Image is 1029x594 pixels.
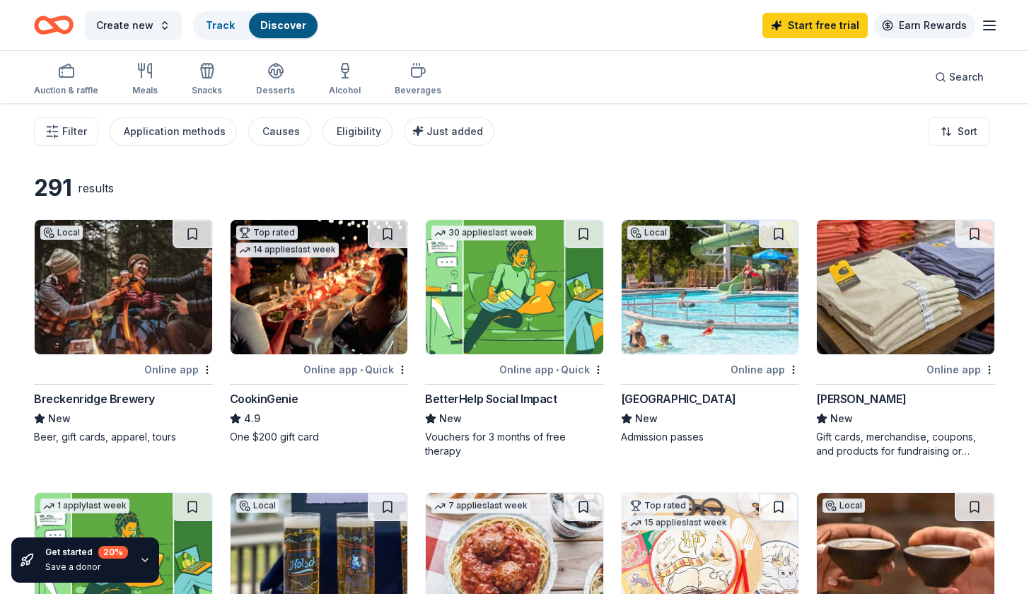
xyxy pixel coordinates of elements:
span: New [635,410,658,427]
a: Image for Breckenridge BreweryLocalOnline appBreckenridge BreweryNewBeer, gift cards, apparel, tours [34,219,213,444]
div: [PERSON_NAME] [816,390,906,407]
span: New [48,410,71,427]
div: Save a donor [45,561,128,573]
div: Get started [45,546,128,559]
div: 7 applies last week [431,499,530,513]
div: Breckenridge Brewery [34,390,155,407]
button: Causes [248,117,311,146]
span: New [439,410,462,427]
img: Image for BetterHelp Social Impact [426,220,603,354]
img: Image for South Suburban Park & Recreation District [622,220,799,354]
span: • [360,364,363,375]
span: Sort [958,123,977,140]
div: Online app Quick [499,361,604,378]
a: Start free trial [762,13,868,38]
a: Track [206,19,235,31]
div: Online app [731,361,799,378]
a: Home [34,8,74,42]
div: Gift cards, merchandise, coupons, and products for fundraising or community events [816,430,995,458]
button: Search [924,63,995,91]
div: Top rated [236,226,298,240]
span: Just added [426,125,483,137]
div: results [78,180,114,197]
span: • [556,364,559,375]
button: Sort [929,117,989,146]
div: Online app Quick [303,361,408,378]
button: Desserts [256,57,295,103]
span: Search [949,69,984,86]
span: Filter [62,123,87,140]
button: Meals [132,57,158,103]
a: Image for BetterHelp Social Impact30 applieslast weekOnline app•QuickBetterHelp Social ImpactNewV... [425,219,604,458]
div: Eligibility [337,123,381,140]
a: Image for Murdoch'sOnline app[PERSON_NAME]NewGift cards, merchandise, coupons, and products for f... [816,219,995,458]
div: Causes [262,123,300,140]
button: Application methods [110,117,237,146]
img: Image for Murdoch's [817,220,994,354]
div: Top rated [627,499,689,513]
div: BetterHelp Social Impact [425,390,557,407]
div: 20 % [98,546,128,559]
a: Discover [260,19,306,31]
img: Image for CookinGenie [231,220,408,354]
div: Admission passes [621,430,800,444]
button: Alcohol [329,57,361,103]
div: Auction & raffle [34,85,98,96]
div: Vouchers for 3 months of free therapy [425,430,604,458]
div: Local [822,499,865,513]
div: 15 applies last week [627,516,730,530]
div: Local [627,226,670,240]
div: 30 applies last week [431,226,536,240]
div: 1 apply last week [40,499,129,513]
div: Meals [132,85,158,96]
button: Snacks [192,57,222,103]
a: Image for South Suburban Park & Recreation DistrictLocalOnline app[GEOGRAPHIC_DATA]NewAdmission p... [621,219,800,444]
div: Local [236,499,279,513]
button: Beverages [395,57,441,103]
div: Online app [926,361,995,378]
div: Beverages [395,85,441,96]
button: Filter [34,117,98,146]
button: Create new [85,11,182,40]
div: Desserts [256,85,295,96]
button: TrackDiscover [193,11,319,40]
div: Local [40,226,83,240]
span: Create new [96,17,153,34]
div: CookinGenie [230,390,298,407]
div: Online app [144,361,213,378]
span: 4.9 [244,410,260,427]
span: New [830,410,853,427]
div: Beer, gift cards, apparel, tours [34,430,213,444]
button: Just added [404,117,494,146]
div: Application methods [124,123,226,140]
div: Snacks [192,85,222,96]
div: Alcohol [329,85,361,96]
a: Earn Rewards [873,13,975,38]
div: [GEOGRAPHIC_DATA] [621,390,736,407]
button: Auction & raffle [34,57,98,103]
div: One $200 gift card [230,430,409,444]
a: Image for CookinGenieTop rated14 applieslast weekOnline app•QuickCookinGenie4.9One $200 gift card [230,219,409,444]
div: 14 applies last week [236,243,339,257]
img: Image for Breckenridge Brewery [35,220,212,354]
div: 291 [34,174,72,202]
button: Eligibility [322,117,393,146]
